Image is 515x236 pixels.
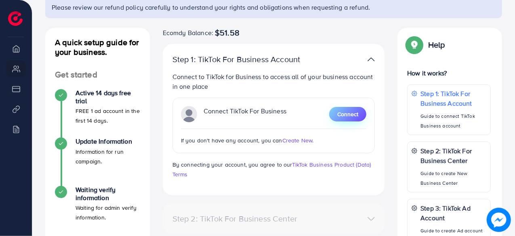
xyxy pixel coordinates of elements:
[337,110,358,118] span: Connect
[172,72,375,91] p: Connect to TikTok for Business to access all of your business account in one place
[420,89,486,108] p: Step 1: TikTok For Business Account
[420,169,486,188] p: Guide to create New Business Center
[163,28,213,38] span: Ecomdy Balance:
[76,186,140,201] h4: Waiting verify information
[8,11,23,26] img: logo
[45,186,150,234] li: Waiting verify information
[76,138,140,145] h4: Update Information
[487,208,511,232] img: image
[76,89,140,104] h4: Active 14 days free trial
[407,68,491,78] p: How it works?
[407,38,422,52] img: Popup guide
[420,111,486,131] p: Guide to connect TikTok Business account
[76,203,140,222] p: Waiting for admin verify information.
[172,161,371,178] a: TikTok Business Product (Data) Terms
[45,138,150,186] li: Update Information
[282,136,314,144] span: Create New.
[52,2,497,12] p: Please review our refund policy carefully to understand your rights and obligations when requesti...
[76,106,140,125] p: FREE 1 ad account in the first 14 days.
[420,203,486,223] p: Step 3: TikTok Ad Account
[420,146,486,165] p: Step 2: TikTok For Business Center
[172,160,375,179] p: By connecting your account, you agree to our
[329,107,366,121] button: Connect
[45,89,150,138] li: Active 14 days free trial
[428,40,445,50] p: Help
[368,54,375,65] img: TikTok partner
[45,38,150,57] h4: A quick setup guide for your business.
[76,147,140,166] p: Information for run campaign.
[420,226,486,236] p: Guide to create Ad account
[45,70,150,80] h4: Get started
[181,106,197,122] img: TikTok partner
[215,28,240,38] span: $51.58
[172,54,303,64] p: Step 1: TikTok For Business Account
[181,136,282,144] span: If you don't have any account, you can
[204,106,286,122] p: Connect TikTok For Business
